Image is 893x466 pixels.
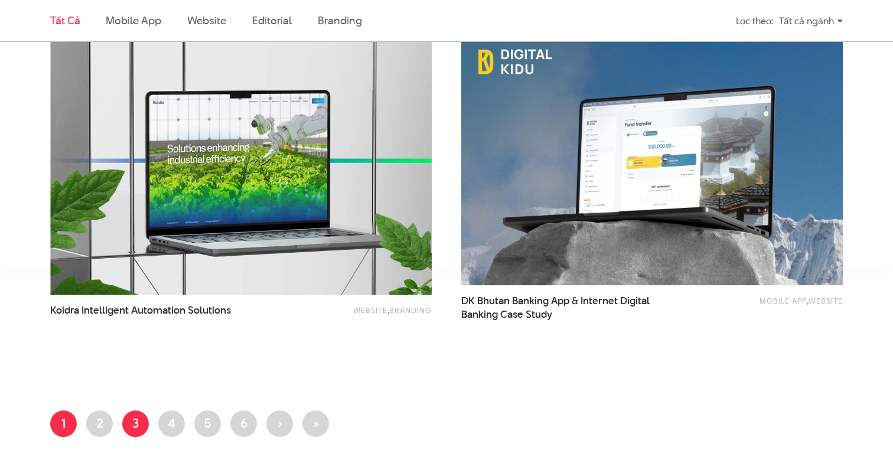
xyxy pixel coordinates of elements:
[188,303,231,317] span: Solutions
[461,294,671,321] span: DK Bhutan Banking App & Internet Digital
[194,410,221,437] a: 5
[50,303,79,317] span: Koidra
[50,39,432,295] img: Koidra Thumbnail
[106,13,161,28] a: Mobile app
[690,294,843,315] div: ,
[50,13,80,28] a: Tất cả
[279,304,432,325] div: ,
[278,414,282,432] span: ›
[461,294,671,321] a: DK Bhutan Banking App & Internet DigitalBanking Case Study
[230,410,257,437] a: 6
[809,295,843,306] a: Website
[736,11,773,31] div: Lọc theo:
[131,303,185,317] span: Automation
[158,410,185,437] a: 4
[353,305,387,315] a: Website
[312,414,320,432] span: »
[461,308,552,321] span: Banking Case Study
[779,11,843,31] div: Tất cả ngành
[187,13,226,28] a: Website
[50,304,260,331] a: Koidra Intelligent Automation Solutions
[318,13,361,28] a: Branding
[82,303,129,317] span: Intelligent
[86,410,113,437] a: 2
[389,305,432,315] a: Branding
[461,30,843,285] img: DK-Bhutan
[252,13,292,28] a: Editorial
[760,295,807,306] a: Mobile app
[122,410,149,437] a: 3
